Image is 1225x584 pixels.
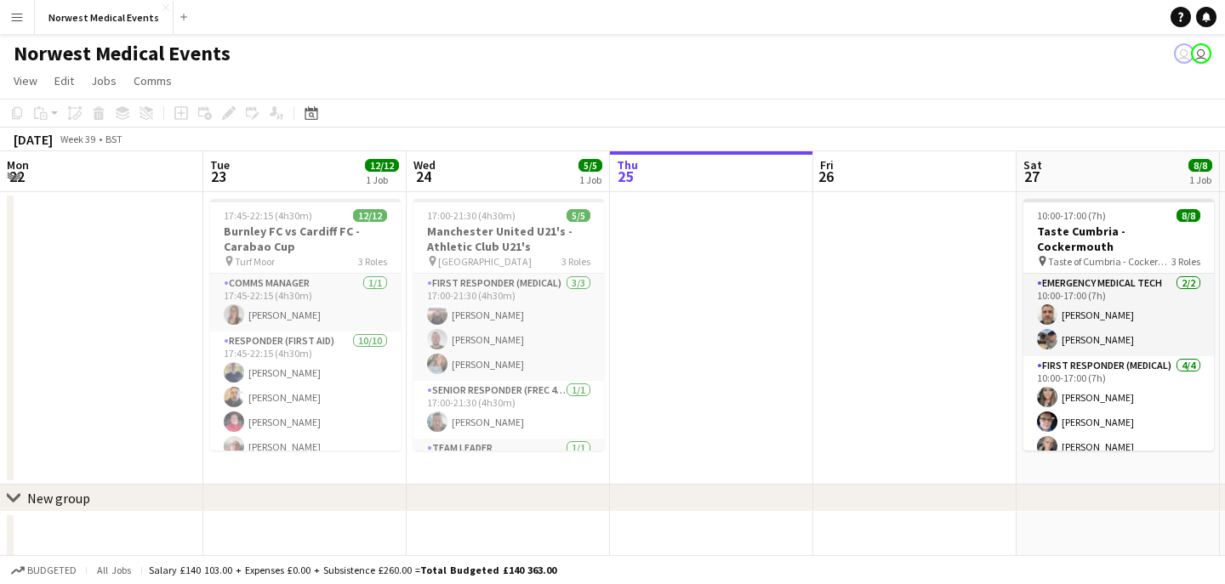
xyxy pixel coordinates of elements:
span: 23 [208,167,230,186]
a: Jobs [84,70,123,92]
app-job-card: 17:00-21:30 (4h30m)5/5Manchester United U21's - Athletic Club U21's [GEOGRAPHIC_DATA]3 RolesFirst... [413,199,604,451]
span: Budgeted [27,564,77,576]
div: 1 Job [579,173,601,186]
span: 26 [818,167,834,186]
app-card-role: Comms Manager1/117:45-22:15 (4h30m)[PERSON_NAME] [210,274,401,332]
app-job-card: 10:00-17:00 (7h)8/8Taste Cumbria - Cockermouth Taste of Cumbria - Cockermouth3 RolesEmergency Med... [1023,199,1214,451]
app-card-role: First Responder (Medical)4/410:00-17:00 (7h)[PERSON_NAME][PERSON_NAME][PERSON_NAME] [1023,356,1214,488]
span: Mon [7,157,29,173]
span: 24 [411,167,436,186]
app-card-role: Emergency Medical Tech2/210:00-17:00 (7h)[PERSON_NAME][PERSON_NAME] [1023,274,1214,356]
span: 17:45-22:15 (4h30m) [224,209,312,222]
h3: Taste Cumbria - Cockermouth [1023,224,1214,254]
h3: Manchester United U21's - Athletic Club U21's [413,224,604,254]
span: Edit [54,73,74,88]
span: 10:00-17:00 (7h) [1037,209,1106,222]
span: Total Budgeted £140 363.00 [420,564,556,576]
div: New group [27,490,90,507]
span: 8/8 [1188,159,1212,172]
app-card-role: First Responder (Medical)3/317:00-21:30 (4h30m)[PERSON_NAME][PERSON_NAME][PERSON_NAME] [413,274,604,381]
span: Tue [210,157,230,173]
button: Norwest Medical Events [35,1,174,34]
div: BST [105,133,122,145]
span: 25 [614,167,638,186]
span: Comms [134,73,172,88]
span: 5/5 [578,159,602,172]
span: All jobs [94,564,134,576]
app-user-avatar: Rory Murphy [1174,43,1194,64]
button: Budgeted [9,561,79,580]
h1: Norwest Medical Events [14,41,231,66]
h3: Burnley FC vs Cardiff FC - Carabao Cup [210,224,401,254]
a: View [7,70,44,92]
app-user-avatar: Rory Murphy [1191,43,1211,64]
span: Jobs [91,73,117,88]
app-card-role: Team Leader1/1 [413,439,604,496]
span: Taste of Cumbria - Cockermouth [1048,255,1171,268]
a: Comms [127,70,179,92]
span: 22 [4,167,29,186]
span: 12/12 [353,209,387,222]
span: Week 39 [56,133,99,145]
span: [GEOGRAPHIC_DATA] [438,255,532,268]
span: 5/5 [567,209,590,222]
div: 1 Job [1189,173,1211,186]
span: 3 Roles [1171,255,1200,268]
span: 17:00-21:30 (4h30m) [427,209,516,222]
span: 12/12 [365,159,399,172]
span: 3 Roles [358,255,387,268]
span: 3 Roles [561,255,590,268]
div: 1 Job [366,173,398,186]
span: Turf Moor [235,255,275,268]
span: View [14,73,37,88]
span: 27 [1021,167,1042,186]
div: [DATE] [14,131,53,148]
span: 8/8 [1177,209,1200,222]
app-card-role: Senior Responder (FREC 4 or Above)1/117:00-21:30 (4h30m)[PERSON_NAME] [413,381,604,439]
a: Edit [48,70,81,92]
span: Fri [820,157,834,173]
span: Wed [413,157,436,173]
app-job-card: 17:45-22:15 (4h30m)12/12Burnley FC vs Cardiff FC - Carabao Cup Turf Moor3 RolesComms Manager1/117... [210,199,401,451]
span: Thu [617,157,638,173]
div: Salary £140 103.00 + Expenses £0.00 + Subsistence £260.00 = [149,564,556,576]
span: Sat [1023,157,1042,173]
